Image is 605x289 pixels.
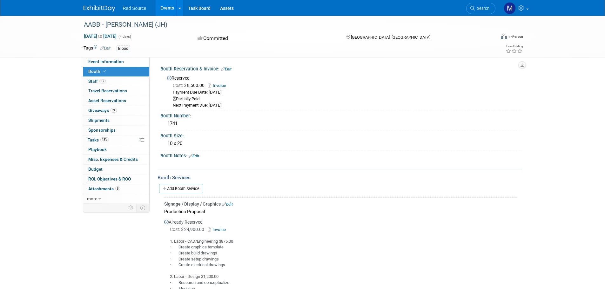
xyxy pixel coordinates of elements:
[103,69,106,73] i: Booth reservation complete
[136,204,149,212] td: Toggle Event Tabs
[125,204,137,212] td: Personalize Event Tab Strip
[506,45,523,48] div: Event Rating
[83,96,149,106] a: Asset Reservations
[83,135,149,145] a: Tasks18%
[100,46,111,50] a: Edit
[221,67,232,71] a: Edit
[173,83,207,88] span: 8,500.00
[88,128,116,133] span: Sponsorships
[88,108,117,113] span: Giveaways
[97,34,103,39] span: to
[84,5,115,12] img: ExhibitDay
[83,116,149,125] a: Shipments
[83,77,149,86] a: Staff12
[164,201,517,207] div: Signage / Display / Graphics
[160,151,522,159] div: Booth Notes:
[116,45,130,52] div: Blood
[165,139,517,148] div: 10 x 20
[508,34,523,39] div: In-Person
[83,155,149,164] a: Misc. Expenses & Credits
[158,174,522,181] div: Booth Services
[170,227,207,232] span: 24,900.00
[88,69,108,74] span: Booth
[84,45,111,52] td: Tags
[165,73,517,109] div: Reserved
[87,196,97,201] span: more
[466,3,495,14] a: Search
[351,35,430,40] span: [GEOGRAPHIC_DATA], [GEOGRAPHIC_DATA]
[88,79,106,84] span: Staff
[83,174,149,184] a: ROI, Objectives & ROO
[196,33,336,44] div: Committed
[88,88,127,93] span: Travel Reservations
[83,184,149,194] a: Attachments8
[222,202,233,207] a: Edit
[88,118,110,123] span: Shipments
[123,6,146,11] span: Rad Source
[88,157,138,162] span: Misc. Expenses & Credits
[118,35,131,39] span: (4 days)
[164,207,517,216] div: Production Proposal
[88,59,124,64] span: Event Information
[173,96,517,102] div: Partially Paid
[173,89,517,95] div: Payment Due Date: [DATE]
[83,165,149,174] a: Budget
[160,64,522,72] div: Booth Reservation & Invoice:
[208,83,229,88] a: Invoice
[82,19,486,30] div: AABB - [PERSON_NAME] (JH)
[83,126,149,135] a: Sponsorships
[501,34,507,39] img: Format-Inperson.png
[111,108,117,113] span: 24
[458,33,523,43] div: Event Format
[88,176,131,181] span: ROI, Objectives & ROO
[159,184,203,193] a: Add Booth Service
[83,86,149,96] a: Travel Reservations
[83,106,149,115] a: Giveaways24
[160,111,522,119] div: Booth Number:
[160,131,522,139] div: Booth Size:
[88,186,120,191] span: Attachments
[170,227,184,232] span: Cost: $
[504,2,516,14] img: Madison Coleman
[100,137,109,142] span: 18%
[83,57,149,67] a: Event Information
[88,137,109,142] span: Tasks
[115,186,120,191] span: 8
[475,6,489,11] span: Search
[83,145,149,154] a: Playbook
[84,33,117,39] span: [DATE] [DATE]
[189,154,199,158] a: Edit
[88,167,103,172] span: Budget
[165,119,517,128] div: 1741
[173,83,187,88] span: Cost: $
[99,79,106,83] span: 12
[83,67,149,76] a: Booth
[83,194,149,204] a: more
[88,98,126,103] span: Asset Reservations
[173,102,517,108] div: Next Payment Due: [DATE]
[208,227,228,232] a: Invoice
[88,147,107,152] span: Playbook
